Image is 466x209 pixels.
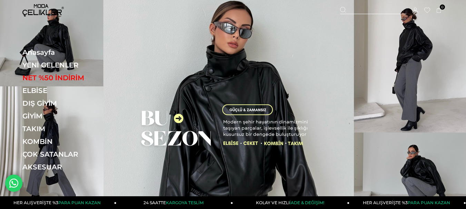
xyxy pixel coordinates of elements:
[22,86,117,95] a: ELBİSE
[408,200,450,205] span: PARA PUAN KAZAN
[349,196,466,209] a: HER ALIŞVERİŞTE %3PARA PUAN KAZAN
[22,48,117,56] a: Anasayfa
[440,4,445,10] span: 0
[22,163,117,171] a: AKSESUAR
[22,125,117,133] a: TAKIM
[117,196,233,209] a: 24 SAATTEKARGOYA TESLİM
[22,4,64,17] img: logo
[290,200,324,205] span: İADE & DEĞİŞİM!
[22,112,117,120] a: GİYİM
[22,150,117,158] a: ÇOK SATANLAR
[22,99,117,107] a: DIŞ GİYİM
[436,8,442,13] a: 0
[22,74,117,82] a: NET %50 İNDİRİM
[58,200,101,205] span: PARA PUAN KAZAN
[22,137,117,146] a: KOMBİN
[166,200,203,205] span: KARGOYA TESLİM
[22,61,117,69] a: YENİ GELENLER
[233,196,350,209] a: KOLAY VE HIZLIİADE & DEĞİŞİM!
